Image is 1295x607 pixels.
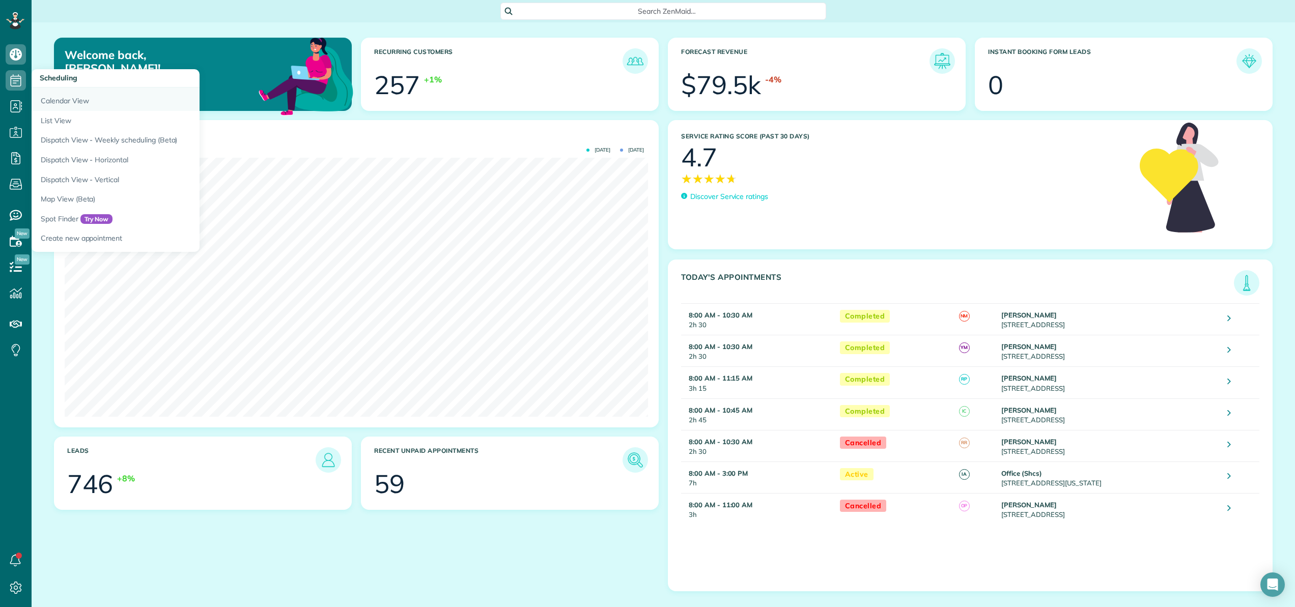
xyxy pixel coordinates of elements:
[999,304,1220,335] td: [STREET_ADDRESS]
[32,209,286,229] a: Spot FinderTry Now
[67,133,648,142] h3: Actual Revenue this month
[988,72,1003,98] div: 0
[1239,51,1259,71] img: icon_form_leads-04211a6a04a5b2264e4ee56bc0799ec3eb69b7e499cbb523a139df1d13a81ae0.png
[65,48,258,75] p: Welcome back, [PERSON_NAME]!
[999,398,1220,430] td: [STREET_ADDRESS]
[999,430,1220,461] td: [STREET_ADDRESS]
[1236,273,1257,293] img: icon_todays_appointments-901f7ab196bb0bea1936b74009e4eb5ffbc2d2711fa7634e0d609ed5ef32b18b.png
[840,341,890,354] span: Completed
[726,170,737,188] span: ★
[681,461,835,493] td: 7h
[689,311,752,319] strong: 8:00 AM - 10:30 AM
[40,73,77,82] span: Scheduling
[374,471,405,497] div: 59
[681,144,717,170] div: 4.7
[681,72,761,98] div: $79.5k
[840,373,890,386] span: Completed
[1260,572,1285,597] div: Open Intercom Messenger
[765,74,781,85] div: -4%
[1001,438,1057,446] strong: [PERSON_NAME]
[681,335,835,367] td: 2h 30
[374,48,623,74] h3: Recurring Customers
[840,310,890,323] span: Completed
[15,254,30,265] span: New
[681,430,835,461] td: 2h 30
[689,438,752,446] strong: 8:00 AM - 10:30 AM
[959,406,970,417] span: IC
[692,170,703,188] span: ★
[689,469,748,477] strong: 8:00 AM - 3:00 PM
[999,461,1220,493] td: [STREET_ADDRESS][US_STATE]
[959,501,970,511] span: OP
[32,170,286,190] a: Dispatch View - Vertical
[999,493,1220,525] td: [STREET_ADDRESS]
[959,469,970,480] span: IA
[840,468,874,481] span: Active
[999,335,1220,367] td: [STREET_ADDRESS]
[703,170,715,188] span: ★
[374,447,623,473] h3: Recent unpaid appointments
[840,437,887,449] span: Cancelled
[625,450,645,470] img: icon_unpaid_appointments-47b8ce3997adf2238b356f14209ab4cced10bd1f174958f3ca8f1d0dd7fffeee.png
[999,367,1220,398] td: [STREET_ADDRESS]
[374,72,420,98] div: 257
[681,398,835,430] td: 2h 45
[689,374,752,382] strong: 8:00 AM - 11:15 AM
[67,471,113,497] div: 746
[959,374,970,385] span: RP
[1001,469,1043,477] strong: Office (Shcs)
[681,133,1130,140] h3: Service Rating score (past 30 days)
[988,48,1236,74] h3: Instant Booking Form Leads
[32,189,286,209] a: Map View (Beta)
[932,51,952,71] img: icon_forecast_revenue-8c13a41c7ed35a8dcfafea3cbb826a0462acb37728057bba2d056411b612bbbe.png
[1001,342,1057,351] strong: [PERSON_NAME]
[15,228,30,239] span: New
[689,501,752,509] strong: 8:00 AM - 11:00 AM
[681,170,692,188] span: ★
[32,130,286,150] a: Dispatch View - Weekly scheduling (Beta)
[959,311,970,322] span: NM
[681,48,930,74] h3: Forecast Revenue
[1001,501,1057,509] strong: [PERSON_NAME]
[840,405,890,418] span: Completed
[681,493,835,525] td: 3h
[117,473,135,484] div: +8%
[681,191,768,202] a: Discover Service ratings
[32,88,286,111] a: Calendar View
[840,500,887,512] span: Cancelled
[32,111,286,131] a: List View
[1001,374,1057,382] strong: [PERSON_NAME]
[424,74,442,85] div: +1%
[681,273,1234,296] h3: Today's Appointments
[681,304,835,335] td: 2h 30
[1001,406,1057,414] strong: [PERSON_NAME]
[257,26,355,125] img: dashboard_welcome-42a62b7d889689a78055ac9021e634bf52bae3f8056760290aed330b23ab8690.png
[959,342,970,353] span: YM
[690,191,768,202] p: Discover Service ratings
[318,450,339,470] img: icon_leads-1bed01f49abd5b7fead27621c3d59655bb73ed531f8eeb49469d10e621d6b896.png
[689,406,752,414] strong: 8:00 AM - 10:45 AM
[1001,311,1057,319] strong: [PERSON_NAME]
[32,228,286,252] a: Create new appointment
[959,438,970,448] span: RR
[689,342,752,351] strong: 8:00 AM - 10:30 AM
[715,170,726,188] span: ★
[681,367,835,398] td: 3h 15
[620,148,644,153] span: [DATE]
[80,214,113,224] span: Try Now
[67,447,316,473] h3: Leads
[32,150,286,170] a: Dispatch View - Horizontal
[586,148,610,153] span: [DATE]
[625,51,645,71] img: icon_recurring_customers-cf858462ba22bcd05b5a5880d41d6543d210077de5bb9ebc9590e49fd87d84ed.png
